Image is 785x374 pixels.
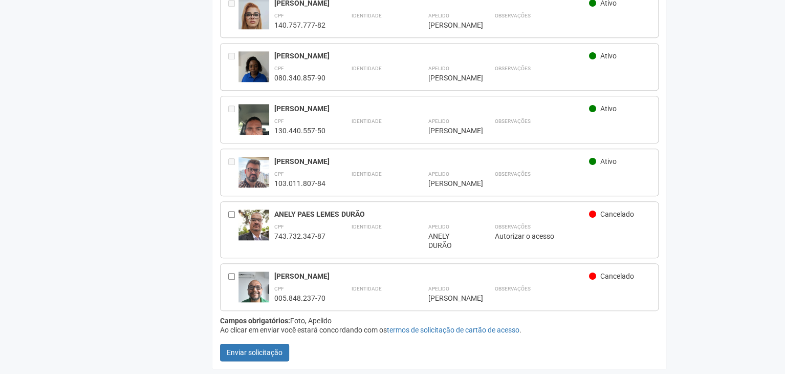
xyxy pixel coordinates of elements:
[228,157,238,188] div: Entre em contato com a Aministração para solicitar o cancelamento ou 2a via
[428,66,449,71] strong: Apelido
[274,171,284,177] strong: CPF
[274,118,284,124] strong: CPF
[274,224,284,230] strong: CPF
[238,157,269,188] img: user.jpg
[351,66,381,71] strong: Identidade
[600,157,617,165] span: Ativo
[428,73,469,82] div: [PERSON_NAME]
[494,13,530,18] strong: Observações
[274,157,589,166] div: [PERSON_NAME]
[428,126,469,135] div: [PERSON_NAME]
[274,286,284,292] strong: CPF
[428,13,449,18] strong: Apelido
[274,210,589,219] div: ANELY PAES LEMES DURÃO
[274,104,589,113] div: [PERSON_NAME]
[220,344,289,361] button: Enviar solicitação
[428,232,469,250] div: ANELY DURÃO
[228,104,238,135] div: Entre em contato com a Aministração para solicitar o cancelamento ou 2a via
[428,224,449,230] strong: Apelido
[274,20,325,30] div: 140.757.777-82
[351,13,381,18] strong: Identidade
[494,118,530,124] strong: Observações
[428,286,449,292] strong: Apelido
[351,118,381,124] strong: Identidade
[274,51,589,60] div: [PERSON_NAME]
[238,210,269,240] img: user.jpg
[228,51,238,82] div: Entre em contato com a Aministração para solicitar o cancelamento ou 2a via
[351,171,381,177] strong: Identidade
[220,325,659,335] div: Ao clicar em enviar você estará concordando com os .
[220,317,290,325] strong: Campos obrigatórios:
[428,171,449,177] strong: Apelido
[274,126,325,135] div: 130.440.557-50
[351,286,381,292] strong: Identidade
[238,272,269,326] img: user.jpg
[274,232,325,241] div: 743.732.347-87
[494,224,530,230] strong: Observações
[600,105,617,113] span: Ativo
[600,210,634,218] span: Cancelado
[386,326,519,334] a: termos de solicitação de cartão de acesso
[494,232,650,241] div: Autorizar o acesso
[428,20,469,30] div: [PERSON_NAME]
[274,179,325,188] div: 103.011.807-84
[428,118,449,124] strong: Apelido
[494,171,530,177] strong: Observações
[274,73,325,82] div: 080.340.857-90
[274,66,284,71] strong: CPF
[428,294,469,303] div: [PERSON_NAME]
[600,272,634,280] span: Cancelado
[351,224,381,230] strong: Identidade
[494,66,530,71] strong: Observações
[220,316,659,325] div: Foto, Apelido
[274,13,284,18] strong: CPF
[428,179,469,188] div: [PERSON_NAME]
[600,52,617,60] span: Ativo
[274,272,589,281] div: [PERSON_NAME]
[274,294,325,303] div: 005.848.237-70
[494,286,530,292] strong: Observações
[238,104,269,159] img: user.jpg
[238,51,269,92] img: user.jpg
